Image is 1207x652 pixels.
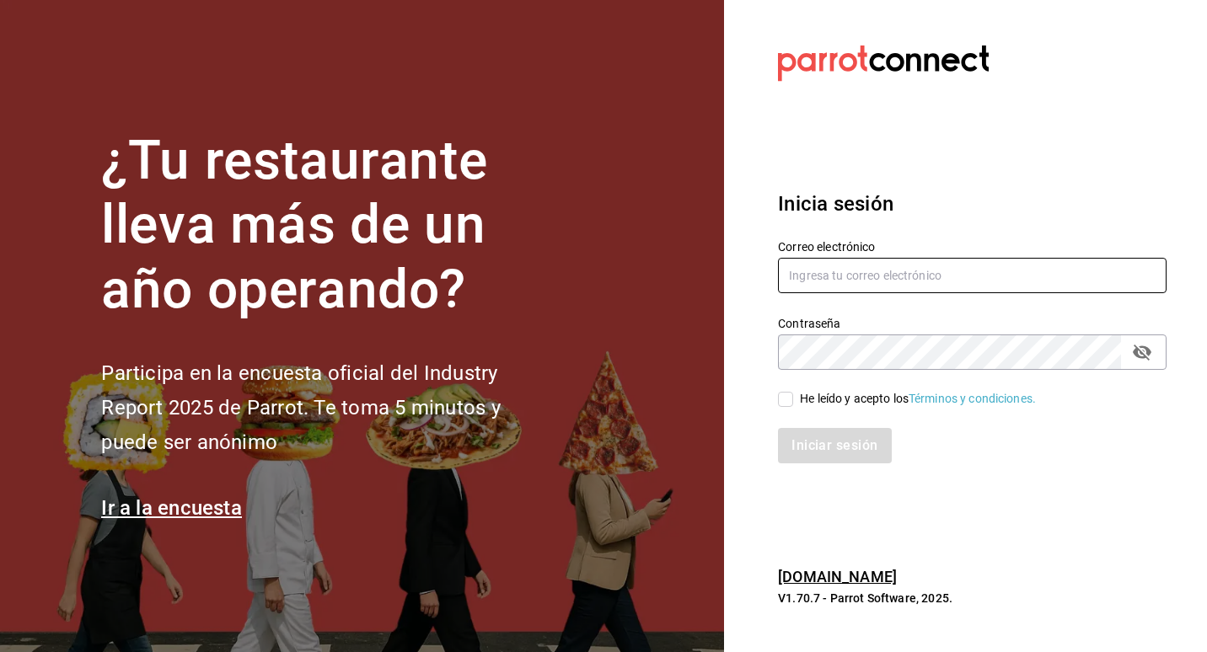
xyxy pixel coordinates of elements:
[101,129,556,323] h1: ¿Tu restaurante lleva más de un año operando?
[101,356,556,459] h2: Participa en la encuesta oficial del Industry Report 2025 de Parrot. Te toma 5 minutos y puede se...
[778,317,1167,329] label: Contraseña
[1128,338,1156,366] button: passwordField
[800,390,1036,408] div: He leído y acepto los
[778,189,1167,219] h3: Inicia sesión
[778,258,1167,293] input: Ingresa tu correo electrónico
[101,496,242,520] a: Ir a la encuesta
[778,240,1167,252] label: Correo electrónico
[778,568,897,585] a: [DOMAIN_NAME]
[778,590,1167,607] p: V1.70.7 - Parrot Software, 2025.
[909,392,1036,405] a: Términos y condiciones.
